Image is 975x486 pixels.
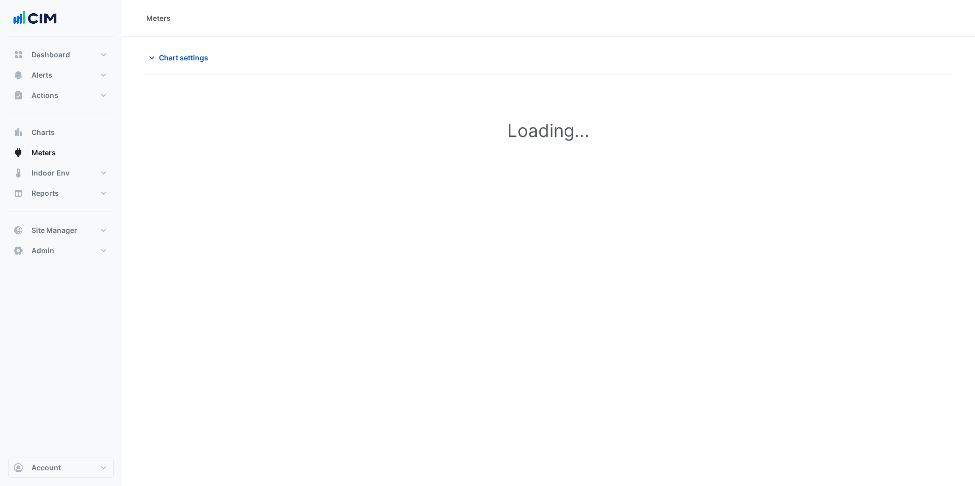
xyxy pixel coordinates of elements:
[13,246,23,256] app-icon: Admin
[31,246,54,256] span: Admin
[8,85,114,106] button: Actions
[31,50,70,60] span: Dashboard
[8,183,114,203] button: Reports
[8,45,114,65] button: Dashboard
[31,148,56,158] span: Meters
[13,90,23,100] app-icon: Actions
[13,127,23,137] app-icon: Charts
[31,463,61,473] span: Account
[162,120,934,141] h1: Loading...
[31,90,58,100] span: Actions
[13,168,23,178] app-icon: Indoor Env
[31,70,52,80] span: Alerts
[13,225,23,235] app-icon: Site Manager
[13,50,23,60] app-icon: Dashboard
[31,225,77,235] span: Site Manager
[31,127,55,137] span: Charts
[31,168,70,178] span: Indoor Env
[8,458,114,478] button: Account
[146,13,171,23] div: Meters
[13,70,23,80] app-icon: Alerts
[8,122,114,143] button: Charts
[8,163,114,183] button: Indoor Env
[159,52,208,63] span: Chart settings
[13,148,23,158] app-icon: Meters
[8,65,114,85] button: Alerts
[146,49,215,66] button: Chart settings
[8,143,114,163] button: Meters
[31,188,59,198] span: Reports
[8,240,114,261] button: Admin
[12,8,58,28] img: Company Logo
[8,220,114,240] button: Site Manager
[13,188,23,198] app-icon: Reports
